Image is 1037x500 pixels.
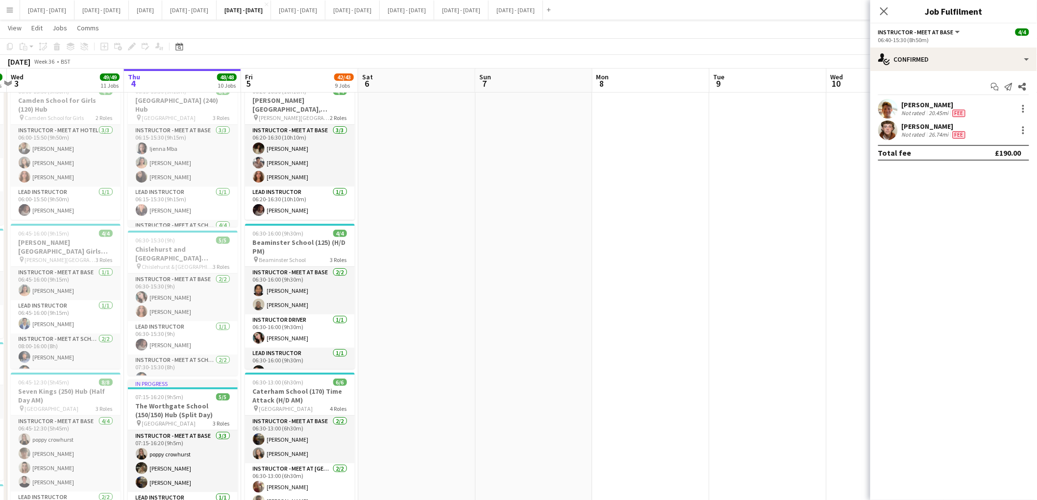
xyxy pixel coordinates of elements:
[951,131,967,139] div: Crew has different fees then in role
[216,237,230,244] span: 5/5
[19,379,70,386] span: 06:45-12:30 (5h45m)
[245,238,355,256] h3: Beaminster School (125) (H/D PM)
[245,82,355,220] app-job-card: 06:20-16:30 (10h10m)4/4[PERSON_NAME][GEOGRAPHIC_DATA], [PERSON_NAME] (126/94) Hub (Split Day) [PE...
[128,402,238,419] h3: The Worthgate School (150/150) Hub (Split Day)
[253,230,304,237] span: 06:30-16:00 (9h30m)
[20,0,74,20] button: [DATE] - [DATE]
[878,148,912,158] div: Total fee
[25,114,84,121] span: Camden School for Girls
[335,82,353,89] div: 9 Jobs
[128,220,238,296] app-card-role: Instructor - Meet at School4/4
[11,125,121,187] app-card-role: Instructor - Meet at Hotel3/306:00-15:50 (9h50m)[PERSON_NAME][PERSON_NAME][PERSON_NAME]
[128,355,238,402] app-card-role: Instructor - Meet at School2/207:30-15:30 (8h)[PERSON_NAME]
[333,230,347,237] span: 4/4
[927,131,951,139] div: 26.74mi
[714,72,725,81] span: Tue
[902,109,927,117] div: Not rated
[4,22,25,34] a: View
[330,114,347,121] span: 2 Roles
[96,405,113,412] span: 3 Roles
[11,300,121,333] app-card-role: Lead Instructor1/106:45-16:00 (9h15m)[PERSON_NAME]
[259,114,330,121] span: [PERSON_NAME][GEOGRAPHIC_DATA], Witley
[142,420,196,427] span: [GEOGRAPHIC_DATA]
[218,82,236,89] div: 10 Jobs
[334,73,354,81] span: 42/43
[216,393,230,401] span: 5/5
[128,231,238,376] div: 06:30-15:30 (9h)5/5Chislehurst and [GEOGRAPHIC_DATA] (130/130) Hub (split day) Chislehurst & [GEO...
[245,125,355,187] app-card-role: Instructor - Meet at Base3/306:20-16:30 (10h10m)[PERSON_NAME][PERSON_NAME][PERSON_NAME]
[128,321,238,355] app-card-role: Lead Instructor1/106:30-15:30 (9h)[PERSON_NAME]
[434,0,489,20] button: [DATE] - [DATE]
[213,420,230,427] span: 3 Roles
[245,224,355,369] app-job-card: 06:30-16:00 (9h30m)4/4Beaminster School (125) (H/D PM) Beaminster School3 RolesInstructor - Meet ...
[8,24,22,32] span: View
[245,96,355,114] h3: [PERSON_NAME][GEOGRAPHIC_DATA], [PERSON_NAME] (126/94) Hub (Split Day)
[74,0,129,20] button: [DATE] - [DATE]
[259,405,313,412] span: [GEOGRAPHIC_DATA]
[128,380,238,387] div: In progress
[253,379,304,386] span: 06:30-13:00 (6h30m)
[245,387,355,405] h3: Caterham School (170) Time Attack (H/D AM)
[11,387,121,405] h3: Seven Kings (250) Hub (Half Day AM)
[49,22,71,34] a: Jobs
[325,0,380,20] button: [DATE] - [DATE]
[902,100,967,109] div: [PERSON_NAME]
[478,78,491,89] span: 7
[330,256,347,263] span: 3 Roles
[11,82,121,220] app-job-card: 06:00-15:50 (9h50m)4/4Camden School for Girls (120) Hub Camden School for Girls2 RolesInstructor ...
[831,72,843,81] span: Wed
[829,78,843,89] span: 10
[951,109,967,117] div: Crew has different fees then in role
[245,314,355,348] app-card-role: Instructor Driver1/106:30-16:00 (9h30m)[PERSON_NAME]
[142,263,213,270] span: Chislehurst & [GEOGRAPHIC_DATA]
[9,78,24,89] span: 3
[99,230,113,237] span: 4/4
[878,28,962,36] button: Instructor - Meet at Base
[31,24,43,32] span: Edit
[712,78,725,89] span: 9
[128,125,238,187] app-card-role: Instructor - Meet at Base3/306:15-15:30 (9h15m)Ijenna Mba[PERSON_NAME][PERSON_NAME]
[100,82,119,89] div: 11 Jobs
[1015,28,1029,36] span: 4/4
[271,0,325,20] button: [DATE] - [DATE]
[128,82,238,227] div: 06:15-15:30 (9h15m)8/8[GEOGRAPHIC_DATA] (240) Hub [GEOGRAPHIC_DATA]3 RolesInstructor - Meet at Ba...
[27,22,47,34] a: Edit
[136,393,184,401] span: 07:15-16:20 (9h5m)
[136,237,175,244] span: 06:30-15:30 (9h)
[244,78,253,89] span: 5
[61,58,71,65] div: BST
[128,187,238,220] app-card-role: Lead Instructor1/106:15-15:30 (9h15m)[PERSON_NAME]
[995,148,1021,158] div: £190.00
[128,430,238,492] app-card-role: Instructor - Meet at Base3/307:15-16:20 (9h5m)poppy crowhurst[PERSON_NAME][PERSON_NAME]
[479,72,491,81] span: Sun
[8,57,30,67] div: [DATE]
[11,187,121,220] app-card-role: Lead Instructor1/106:00-15:50 (9h50m)[PERSON_NAME]
[11,96,121,114] h3: Camden School for Girls (120) Hub
[878,28,954,36] span: Instructor - Meet at Base
[99,379,113,386] span: 8/8
[362,72,373,81] span: Sat
[128,72,140,81] span: Thu
[245,416,355,463] app-card-role: Instructor - Meet at Base2/206:30-13:00 (6h30m)[PERSON_NAME][PERSON_NAME]
[217,0,271,20] button: [DATE] - [DATE]
[902,122,967,131] div: [PERSON_NAME]
[361,78,373,89] span: 6
[245,267,355,314] app-card-role: Instructor - Meet at Base2/206:30-16:00 (9h30m)[PERSON_NAME][PERSON_NAME]
[142,114,196,121] span: [GEOGRAPHIC_DATA]
[128,274,238,321] app-card-role: Instructor - Meet at Base2/206:30-15:30 (9h)[PERSON_NAME][PERSON_NAME]
[595,78,609,89] span: 8
[953,110,965,117] span: Fee
[11,72,24,81] span: Wed
[953,131,965,139] span: Fee
[96,256,113,263] span: 3 Roles
[245,72,253,81] span: Fri
[25,405,79,412] span: [GEOGRAPHIC_DATA]
[11,333,121,381] app-card-role: Instructor - Meet at School2/208:00-16:00 (8h)[PERSON_NAME][PERSON_NAME]
[213,114,230,121] span: 3 Roles
[11,224,121,369] div: 06:45-16:00 (9h15m)4/4[PERSON_NAME][GEOGRAPHIC_DATA] Girls (120/120) Hub (Split Day) [PERSON_NAME...
[128,96,238,114] h3: [GEOGRAPHIC_DATA] (240) Hub
[870,5,1037,18] h3: Job Fulfilment
[259,256,306,263] span: Beaminster School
